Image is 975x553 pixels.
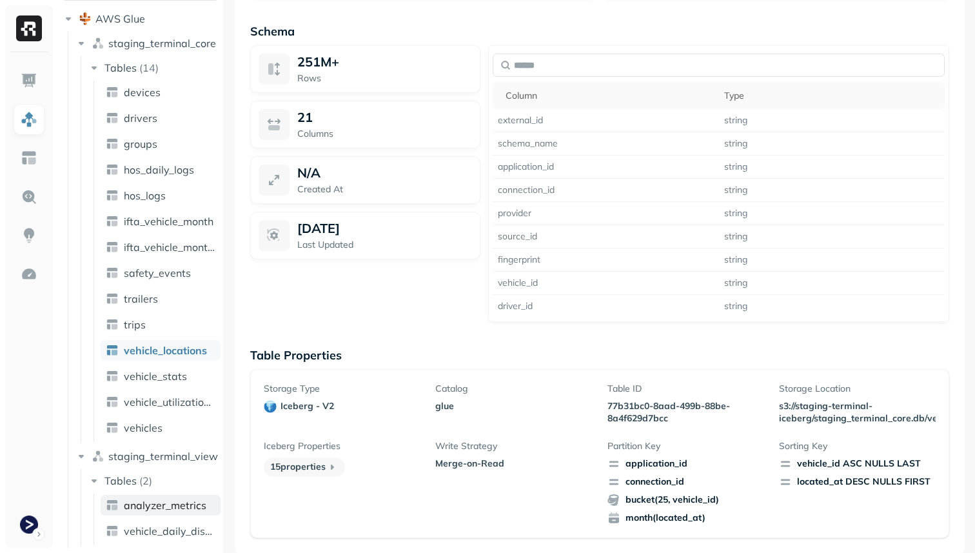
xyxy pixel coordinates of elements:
[101,159,221,180] a: hos_daily_logs
[607,383,764,395] p: Table ID
[493,109,718,132] td: external_id
[101,263,221,283] a: safety_events
[106,241,119,254] img: table
[21,111,37,128] img: Assets
[139,474,152,487] p: ( 2 )
[607,400,764,425] p: 77b31bc0-8aad-499b-88be-8a4f629d7bcc
[493,248,718,272] td: fingerprint
[493,132,718,156] td: schema_name
[435,400,592,412] p: glue
[493,225,718,248] td: source_id
[719,109,945,132] td: string
[124,396,215,408] span: vehicle_utilization_day
[719,156,945,179] td: string
[779,400,972,425] p: s3://staging-terminal-iceberg/staging_terminal_core.db/vehicle_locations
[297,183,472,196] p: Created At
[435,383,592,395] p: Catalog
[21,72,37,89] img: Dashboard
[106,421,119,434] img: table
[106,525,119,538] img: table
[719,132,945,156] td: string
[264,457,345,477] p: 15 properties
[75,33,219,54] button: staging_terminal_core
[124,215,213,228] span: ifta_vehicle_month
[101,417,221,438] a: vehicles
[75,446,219,467] button: staging_terminal_view
[124,421,162,434] span: vehicles
[493,179,718,202] td: connection_id
[106,344,119,357] img: table
[607,494,764,507] span: bucket(25, vehicle_id)
[124,344,207,357] span: vehicle_locations
[506,90,713,102] div: Column
[106,215,119,228] img: table
[106,266,119,279] img: table
[297,128,472,140] p: Columns
[281,400,334,412] p: iceberg - v2
[21,188,37,205] img: Query Explorer
[779,383,936,395] p: Storage Location
[124,137,157,150] span: groups
[779,457,936,470] div: vehicle_id ASC NULLS LAST
[62,8,219,29] button: AWS Glue
[88,57,220,78] button: Tables(14)
[493,156,718,179] td: application_id
[124,86,161,99] span: devices
[92,37,104,50] img: namespace
[106,396,119,408] img: table
[108,37,216,50] span: staging_terminal_core
[104,474,137,487] span: Tables
[101,185,221,206] a: hos_logs
[435,440,592,452] p: Write Strategy
[101,392,221,412] a: vehicle_utilization_day
[108,450,218,463] span: staging_terminal_view
[101,495,221,516] a: analyzer_metrics
[493,272,718,295] td: vehicle_id
[101,82,221,103] a: devices
[607,476,764,488] span: connection_id
[79,12,92,25] img: root
[101,108,221,128] a: drivers
[264,383,420,395] p: Storage Type
[719,295,945,318] td: string
[779,440,936,452] p: Sorting Key
[719,248,945,272] td: string
[139,61,159,74] p: ( 14 )
[124,241,215,254] span: ifta_vehicle_months
[21,227,37,244] img: Insights
[106,499,119,512] img: table
[124,266,191,279] span: safety_events
[104,61,137,74] span: Tables
[106,86,119,99] img: table
[724,90,940,102] div: Type
[264,440,420,452] p: Iceberg Properties
[124,189,166,202] span: hos_logs
[106,163,119,176] img: table
[101,237,221,257] a: ifta_vehicle_months
[719,202,945,225] td: string
[124,370,187,383] span: vehicle_stats
[124,292,158,305] span: trailers
[106,112,119,125] img: table
[124,163,194,176] span: hos_daily_logs
[297,54,339,70] p: 251M+
[779,476,936,488] div: located_at DESC NULLS FIRST
[719,225,945,248] td: string
[297,220,340,236] p: [DATE]
[20,516,38,534] img: Terminal Staging
[124,318,146,331] span: trips
[106,318,119,331] img: table
[101,134,221,154] a: groups
[607,512,764,525] span: month(located_at)
[101,288,221,309] a: trailers
[106,292,119,305] img: table
[297,72,472,85] p: Rows
[88,470,220,491] button: Tables(2)
[435,457,592,470] p: Merge-on-Read
[719,179,945,202] td: string
[297,165,320,181] p: N/A
[124,499,206,512] span: analyzer_metrics
[493,202,718,225] td: provider
[493,295,718,318] td: driver_id
[250,348,949,363] p: Table Properties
